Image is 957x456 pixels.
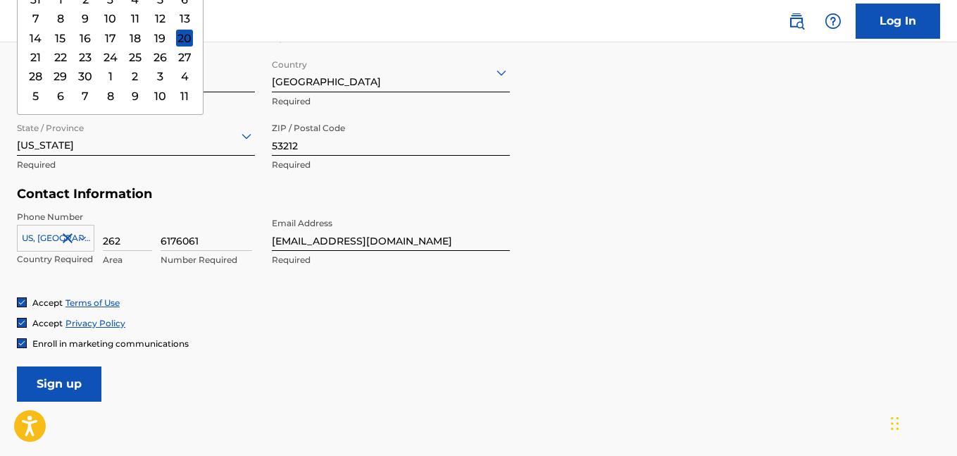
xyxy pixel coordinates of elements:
img: help [825,13,842,30]
p: Area [103,254,152,266]
label: Country [272,50,307,71]
div: Choose Saturday, December 4th, 1993 [176,68,193,85]
p: Country Required [17,253,94,266]
div: Choose Sunday, December 5th, 1993 [27,87,44,104]
div: Choose Monday, November 15th, 1993 [52,30,69,47]
span: Accept [32,318,63,328]
div: Choose Saturday, November 20th, 1993 [176,30,193,47]
div: Choose Monday, December 6th, 1993 [52,87,69,104]
div: Choose Friday, November 26th, 1993 [151,49,168,66]
a: Public Search [782,7,811,35]
p: Required [272,159,510,171]
div: Choose Friday, December 10th, 1993 [151,87,168,104]
div: Choose Sunday, November 28th, 1993 [27,68,44,85]
div: Choose Monday, November 22nd, 1993 [52,49,69,66]
p: Required [17,159,255,171]
span: Accept [32,297,63,308]
p: Required [272,95,510,108]
div: [GEOGRAPHIC_DATA] [272,55,510,90]
div: Choose Thursday, November 25th, 1993 [127,49,144,66]
div: Choose Monday, November 29th, 1993 [52,68,69,85]
div: Choose Friday, December 3rd, 1993 [151,68,168,85]
div: Choose Wednesday, November 24th, 1993 [102,49,119,66]
div: Choose Wednesday, November 10th, 1993 [102,11,119,27]
div: Choose Tuesday, November 9th, 1993 [77,11,94,27]
a: Log In [856,4,940,39]
h5: Contact Information [17,186,510,202]
p: Required [272,254,510,266]
div: [US_STATE] [17,118,255,153]
div: Drag [891,402,899,445]
div: Choose Sunday, November 14th, 1993 [27,30,44,47]
div: Choose Monday, November 8th, 1993 [52,11,69,27]
span: Enroll in marketing communications [32,338,189,349]
div: Choose Friday, November 19th, 1993 [151,30,168,47]
div: Choose Sunday, November 21st, 1993 [27,49,44,66]
img: search [788,13,805,30]
div: Choose Wednesday, December 1st, 1993 [102,68,119,85]
div: Choose Tuesday, November 23rd, 1993 [77,49,94,66]
p: Number Required [161,254,252,266]
img: checkbox [18,298,26,307]
a: Privacy Policy [65,318,125,328]
div: Choose Tuesday, November 30th, 1993 [77,68,94,85]
div: Choose Sunday, November 7th, 1993 [27,11,44,27]
img: checkbox [18,339,26,347]
div: Choose Saturday, December 11th, 1993 [176,87,193,104]
div: Choose Saturday, November 13th, 1993 [176,11,193,27]
iframe: Chat Widget [887,388,957,456]
div: Choose Thursday, November 11th, 1993 [127,11,144,27]
a: Terms of Use [65,297,120,308]
div: Choose Tuesday, December 7th, 1993 [77,87,94,104]
div: Choose Tuesday, November 16th, 1993 [77,30,94,47]
div: Choose Thursday, December 9th, 1993 [127,87,144,104]
div: Choose Wednesday, November 17th, 1993 [102,30,119,47]
div: Choose Friday, November 12th, 1993 [151,11,168,27]
img: checkbox [18,319,26,327]
div: Choose Thursday, December 2nd, 1993 [127,68,144,85]
div: Choose Saturday, November 27th, 1993 [176,49,193,66]
div: Choose Thursday, November 18th, 1993 [127,30,144,47]
input: Sign up [17,366,101,402]
div: Choose Wednesday, December 8th, 1993 [102,87,119,104]
div: Help [819,7,847,35]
